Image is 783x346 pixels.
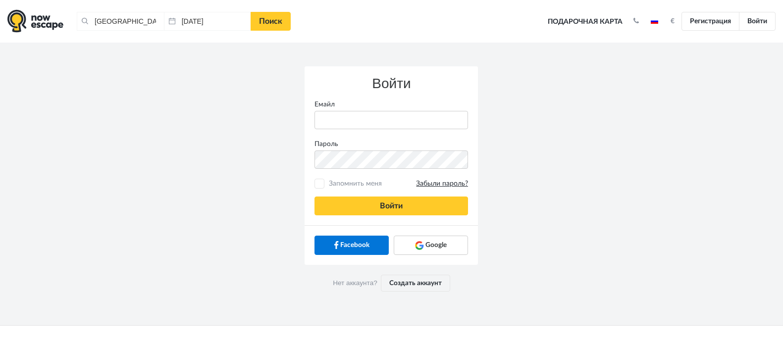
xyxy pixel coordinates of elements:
[425,240,447,250] span: Google
[739,12,776,31] a: Войти
[544,11,626,33] a: Подарочная карта
[314,76,468,92] h3: Войти
[666,16,679,26] button: €
[671,18,675,25] strong: €
[326,179,468,189] span: Запомнить меня
[164,12,251,31] input: Дата
[381,275,450,292] a: Создать аккаунт
[314,236,389,254] a: Facebook
[77,12,164,31] input: Город или название квеста
[681,12,739,31] a: Регистрация
[7,9,63,33] img: logo
[307,99,475,109] label: Емайл
[305,265,478,301] div: Нет аккаунта?
[340,240,369,250] span: Facebook
[314,197,468,215] button: Войти
[316,181,323,187] input: Запомнить меняЗабыли пароль?
[307,139,475,149] label: Пароль
[251,12,291,31] a: Поиск
[416,179,468,189] a: Забыли пароль?
[651,19,658,24] img: ru.jpg
[394,236,468,254] a: Google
